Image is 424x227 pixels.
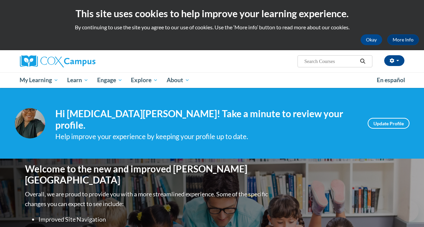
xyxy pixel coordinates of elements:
[5,7,419,20] h2: This site uses cookies to help improve your learning experience.
[372,73,409,87] a: En español
[361,34,382,45] button: Okay
[167,76,190,84] span: About
[97,76,122,84] span: Engage
[384,55,404,66] button: Account Settings
[131,76,158,84] span: Explore
[377,76,405,84] span: En español
[368,118,409,129] a: Update Profile
[387,34,419,45] a: More Info
[126,72,162,88] a: Explore
[16,72,63,88] a: My Learning
[55,108,358,131] h4: Hi [MEDICAL_DATA][PERSON_NAME]! Take a minute to review your profile.
[350,184,363,197] iframe: Close message
[15,108,45,138] img: Profile Image
[25,163,270,186] h1: Welcome to the new and improved [PERSON_NAME][GEOGRAPHIC_DATA]
[38,215,270,224] li: Improved Site Navigation
[15,72,409,88] div: Main menu
[358,57,368,65] button: Search
[162,72,194,88] a: About
[397,200,419,222] iframe: Button to launch messaging window
[20,55,141,67] a: Cox Campus
[5,24,419,31] p: By continuing to use the site you agree to our use of cookies. Use the ‘More info’ button to read...
[304,57,358,65] input: Search Courses
[67,76,88,84] span: Learn
[93,72,127,88] a: Engage
[20,76,58,84] span: My Learning
[25,189,270,209] p: Overall, we are proud to provide you with a more streamlined experience. Some of the specific cha...
[20,55,95,67] img: Cox Campus
[55,131,358,142] div: Help improve your experience by keeping your profile up to date.
[63,72,93,88] a: Learn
